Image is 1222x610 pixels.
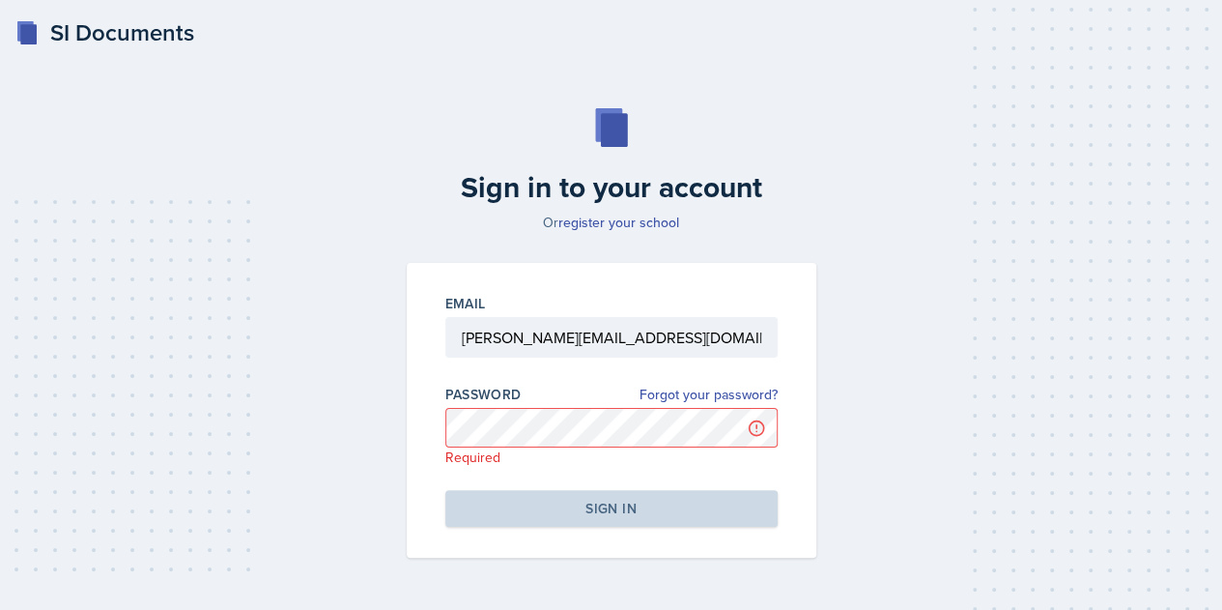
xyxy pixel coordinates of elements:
a: Forgot your password? [639,385,778,405]
a: SI Documents [15,15,194,50]
input: Email [445,317,778,358]
label: Email [445,294,486,313]
p: Or [395,213,828,232]
a: register your school [558,213,679,232]
label: Password [445,385,522,404]
h2: Sign in to your account [395,170,828,205]
button: Sign in [445,490,778,527]
p: Required [445,448,778,467]
div: Sign in [585,499,636,518]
